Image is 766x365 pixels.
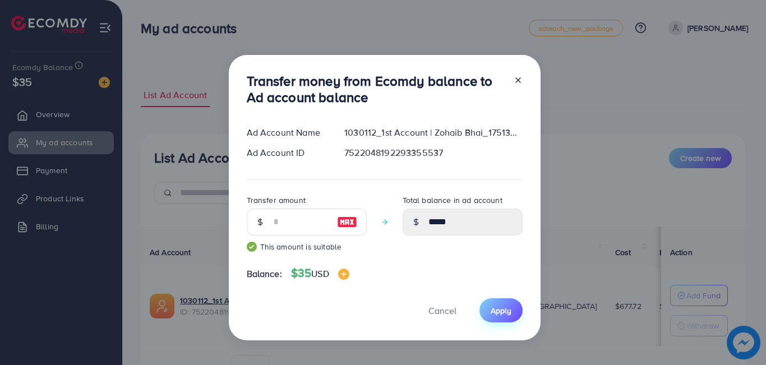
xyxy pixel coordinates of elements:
img: guide [247,242,257,252]
label: Transfer amount [247,195,306,206]
small: This amount is suitable [247,241,367,252]
span: Cancel [428,304,456,317]
img: image [337,215,357,229]
div: Ad Account Name [238,126,336,139]
span: Apply [491,305,511,316]
button: Cancel [414,298,470,322]
label: Total balance in ad account [403,195,502,206]
span: Balance: [247,267,282,280]
span: USD [311,267,329,280]
h3: Transfer money from Ecomdy balance to Ad account balance [247,73,505,105]
div: 7522048192293355537 [335,146,531,159]
img: image [338,269,349,280]
div: Ad Account ID [238,146,336,159]
button: Apply [479,298,523,322]
h4: $35 [291,266,349,280]
div: 1030112_1st Account | Zohaib Bhai_1751363330022 [335,126,531,139]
